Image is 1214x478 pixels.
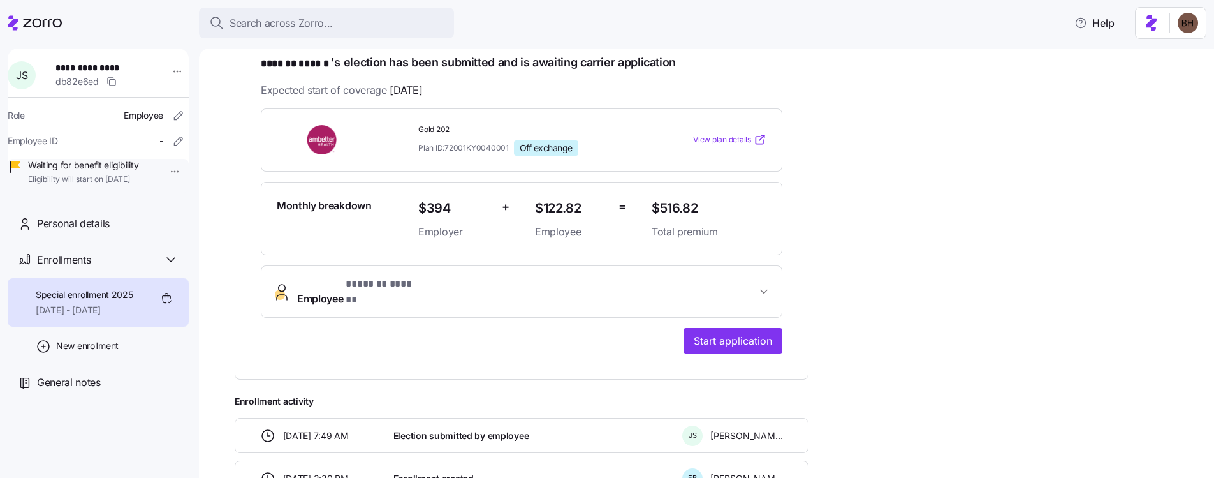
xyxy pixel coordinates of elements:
span: = [618,198,626,216]
span: Employee [124,109,163,122]
span: $122.82 [535,198,608,219]
span: J S [689,432,697,439]
span: Search across Zorro... [230,15,333,31]
span: db82e6ed [55,75,99,88]
span: Employee [535,224,608,240]
span: Employee ID [8,135,58,147]
span: Help [1074,15,1115,31]
span: Special enrollment 2025 [36,288,133,301]
span: Election submitted by employee [393,429,529,442]
span: Enrollments [37,252,91,268]
span: Monthly breakdown [277,198,372,214]
span: - [159,135,163,147]
span: [PERSON_NAME] [710,429,783,442]
span: $394 [418,198,492,219]
span: Plan ID: 72001KY0040001 [418,142,509,153]
span: [DATE] [390,82,422,98]
span: Expected start of coverage [261,82,422,98]
span: Employee [297,276,421,307]
span: Role [8,109,25,122]
span: Personal details [37,216,110,232]
button: Start application [684,328,782,354]
span: View plan details [693,134,751,146]
span: New enrollment [56,340,119,352]
span: General notes [37,375,101,391]
span: [DATE] - [DATE] [36,304,133,317]
span: Total premium [652,224,766,240]
button: Search across Zorro... [199,8,454,38]
img: Ambetter [277,125,369,154]
span: Off exchange [520,142,573,154]
span: Employer [418,224,492,240]
span: Gold 202 [418,124,641,135]
span: J S [16,70,27,80]
span: Waiting for benefit eligibility [28,159,138,172]
span: Enrollment activity [235,395,808,408]
span: Eligibility will start on [DATE] [28,174,138,185]
button: Help [1064,10,1125,36]
span: $516.82 [652,198,766,219]
span: [DATE] 7:49 AM [283,429,349,442]
h1: 's election has been submitted and is awaiting carrier application [261,54,782,72]
a: View plan details [693,133,766,146]
img: c3c218ad70e66eeb89914ccc98a2927c [1178,13,1198,33]
span: + [502,198,509,216]
span: Start application [694,333,772,348]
